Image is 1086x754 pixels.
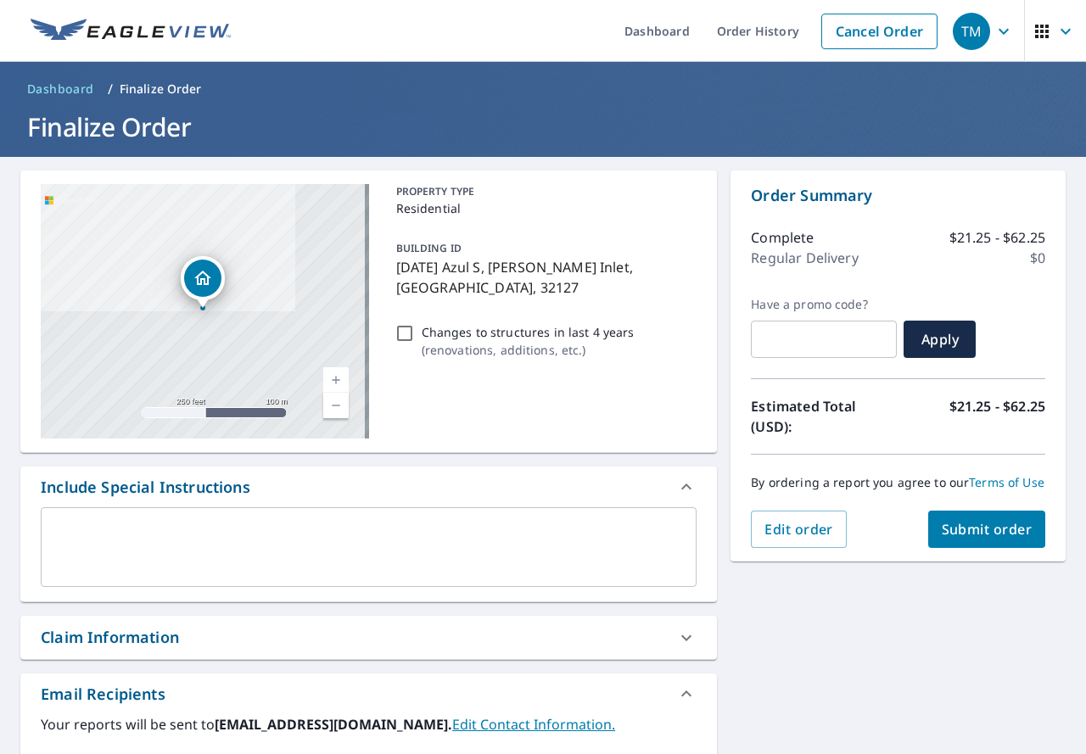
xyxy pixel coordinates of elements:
[41,683,165,706] div: Email Recipients
[41,626,179,649] div: Claim Information
[323,367,349,393] a: Current Level 17, Zoom In
[396,199,691,217] p: Residential
[108,79,113,99] li: /
[422,323,635,341] p: Changes to structures in last 4 years
[20,109,1066,144] h1: Finalize Order
[181,256,225,309] div: Dropped pin, building 1, Residential property, 2 Mar Azul S Ponce Inlet, FL 32127
[764,520,833,539] span: Edit order
[751,396,898,437] p: Estimated Total (USD):
[20,616,717,659] div: Claim Information
[452,715,615,734] a: EditContactInfo
[751,297,897,312] label: Have a promo code?
[1030,248,1045,268] p: $0
[20,75,101,103] a: Dashboard
[942,520,1033,539] span: Submit order
[20,673,717,714] div: Email Recipients
[422,341,635,359] p: ( renovations, additions, etc. )
[120,81,202,98] p: Finalize Order
[928,511,1046,548] button: Submit order
[949,396,1045,437] p: $21.25 - $62.25
[904,321,976,358] button: Apply
[953,13,990,50] div: TM
[41,714,697,734] label: Your reports will be sent to
[821,14,938,49] a: Cancel Order
[323,393,349,418] a: Current Level 17, Zoom Out
[20,75,1066,103] nav: breadcrumb
[949,227,1045,248] p: $21.25 - $62.25
[751,475,1045,490] p: By ordering a report you agree to our
[31,19,231,44] img: EV Logo
[215,715,452,734] b: [EMAIL_ADDRESS][DOMAIN_NAME].
[396,184,691,199] p: PROPERTY TYPE
[969,474,1044,490] a: Terms of Use
[751,511,847,548] button: Edit order
[751,248,858,268] p: Regular Delivery
[917,330,962,349] span: Apply
[27,81,94,98] span: Dashboard
[751,184,1045,207] p: Order Summary
[396,241,462,255] p: BUILDING ID
[751,227,814,248] p: Complete
[396,257,691,298] p: [DATE] Azul S, [PERSON_NAME] Inlet, [GEOGRAPHIC_DATA], 32127
[41,476,250,499] div: Include Special Instructions
[20,466,717,507] div: Include Special Instructions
